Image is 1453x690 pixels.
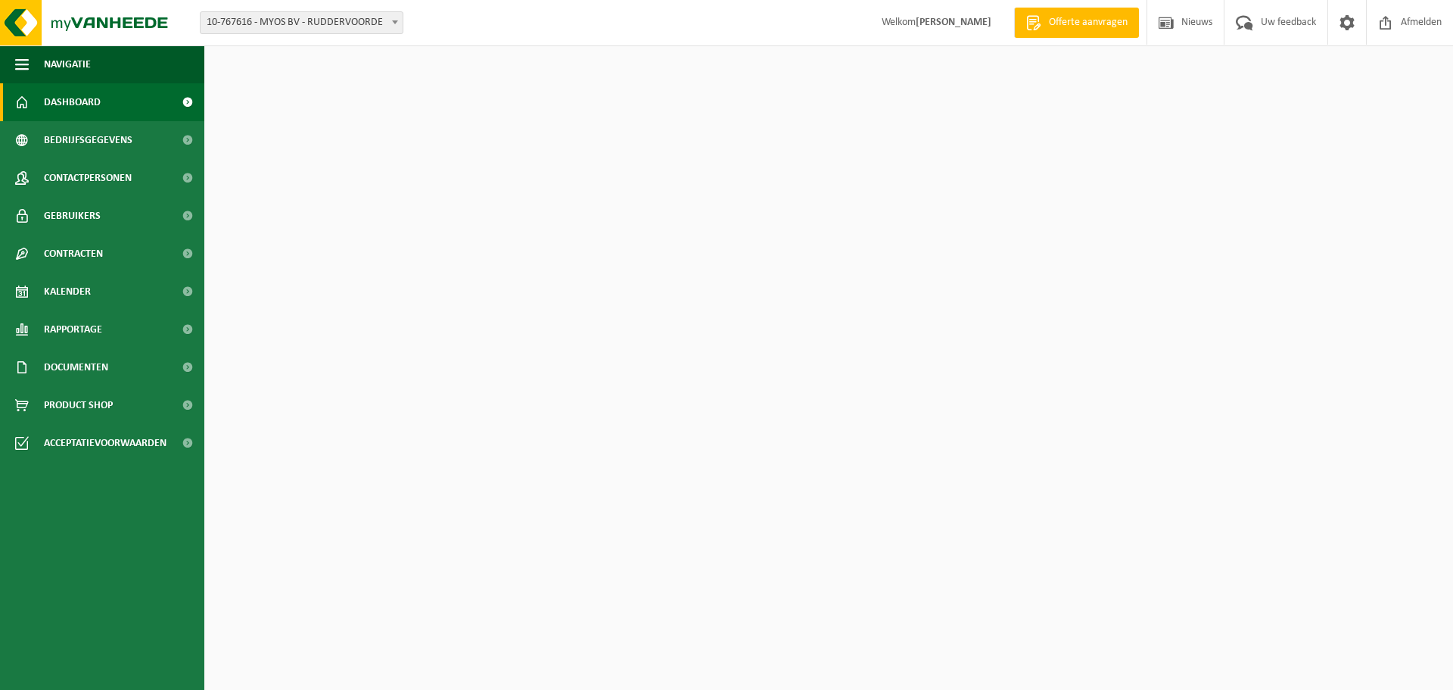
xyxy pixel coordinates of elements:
span: 10-767616 - MYOS BV - RUDDERVOORDE [201,12,403,33]
span: Bedrijfsgegevens [44,121,132,159]
a: Offerte aanvragen [1014,8,1139,38]
span: Contactpersonen [44,159,132,197]
span: Contracten [44,235,103,273]
span: Kalender [44,273,91,311]
span: Rapportage [44,311,102,348]
span: Navigatie [44,45,91,83]
span: Offerte aanvragen [1045,15,1131,30]
span: Acceptatievoorwaarden [44,424,166,462]
span: Documenten [44,348,108,386]
span: 10-767616 - MYOS BV - RUDDERVOORDE [200,11,403,34]
strong: [PERSON_NAME] [916,17,991,28]
span: Dashboard [44,83,101,121]
span: Product Shop [44,386,113,424]
span: Gebruikers [44,197,101,235]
